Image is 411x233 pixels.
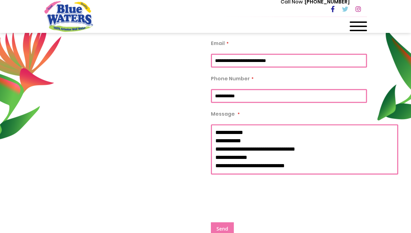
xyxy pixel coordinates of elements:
a: store logo [44,1,93,32]
span: Email [211,40,225,47]
span: Message [211,110,235,117]
span: Send [216,225,228,232]
span: Phone Number [211,75,250,82]
iframe: reCAPTCHA [211,181,316,208]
